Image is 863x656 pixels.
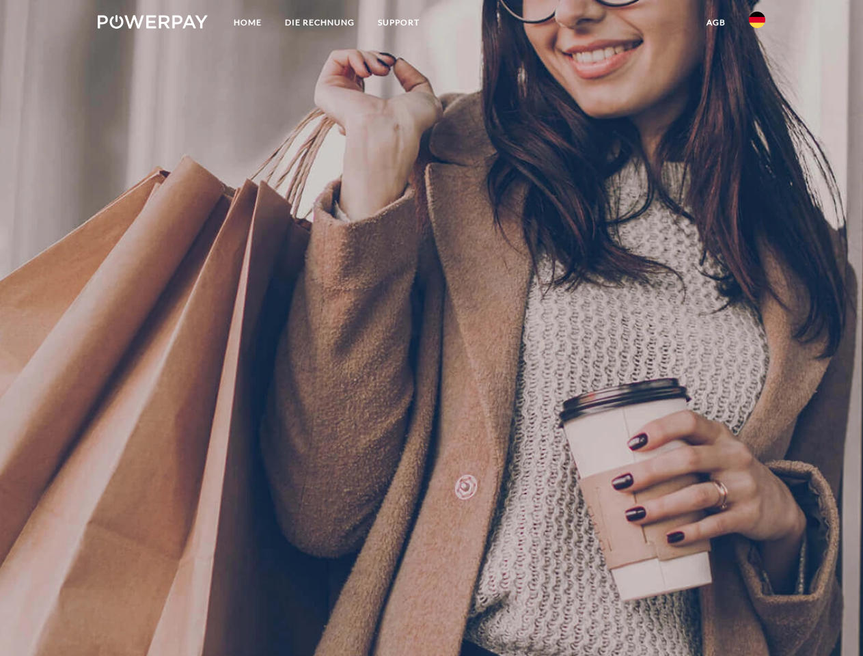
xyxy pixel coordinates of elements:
[366,10,431,35] a: SUPPORT
[273,10,366,35] a: DIE RECHNUNG
[695,10,737,35] a: agb
[98,15,208,29] img: logo-powerpay-white.svg
[222,10,273,35] a: Home
[749,12,765,28] img: de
